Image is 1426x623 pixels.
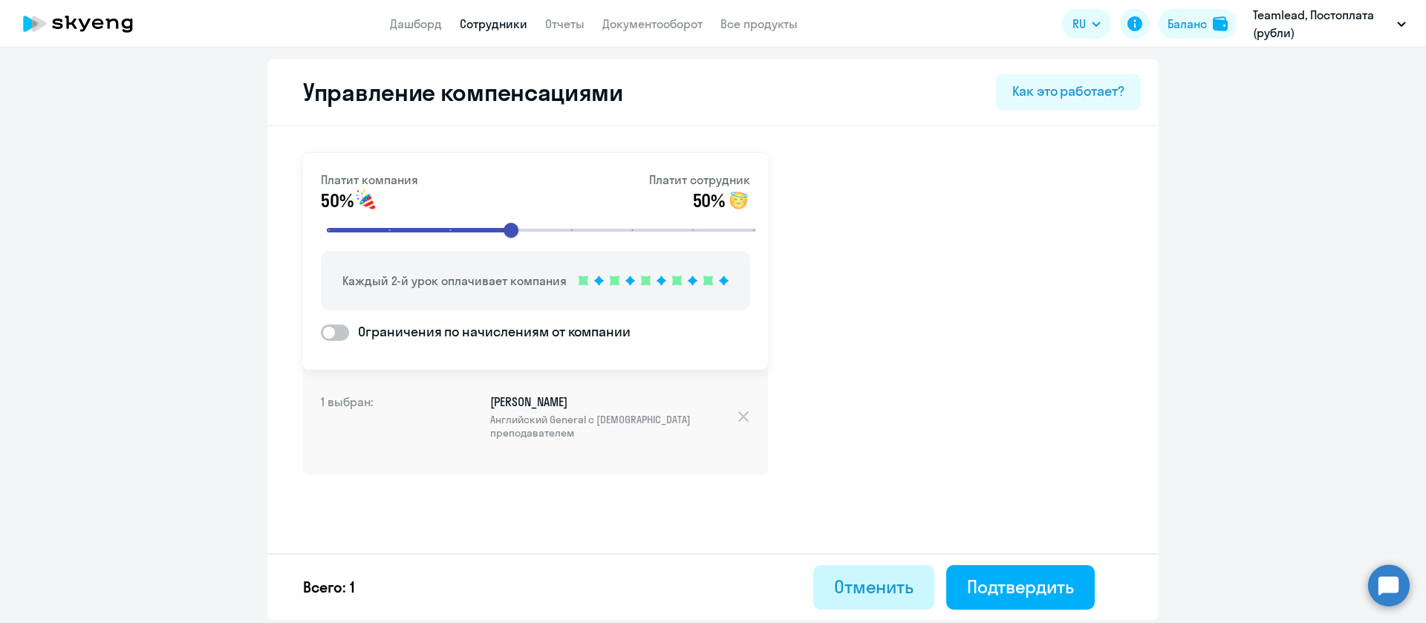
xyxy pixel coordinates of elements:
button: Как это работает? [996,74,1141,110]
button: Отменить [813,565,934,610]
button: RU [1062,9,1111,39]
p: Платит сотрудник [649,171,750,189]
button: Подтвердить [946,565,1095,610]
div: Подтвердить [967,575,1074,598]
p: [PERSON_NAME] [490,394,736,440]
p: Каждый 2-й урок оплачивает компания [342,272,567,290]
span: Английский General с [DEMOGRAPHIC_DATA] преподавателем [490,413,736,440]
span: Ограничения по начислениям от компании [349,322,631,342]
a: Отчеты [545,16,585,31]
span: 50% [321,189,353,212]
a: Сотрудники [460,16,527,31]
h4: 1 выбран: [321,394,440,451]
img: smile [354,189,378,212]
a: Документооборот [602,16,703,31]
p: Teamlead, Постоплата (рубли) [1253,6,1391,42]
button: Балансbalance [1159,9,1237,39]
img: balance [1213,16,1228,31]
div: Как это работает? [1012,82,1124,101]
a: Дашборд [390,16,442,31]
p: Всего: 1 [303,577,355,598]
h2: Управление компенсациями [285,77,623,107]
span: RU [1072,15,1086,33]
div: Баланс [1168,15,1207,33]
img: smile [726,189,750,212]
p: Платит компания [321,171,418,189]
button: Teamlead, Постоплата (рубли) [1246,6,1413,42]
div: Отменить [834,575,914,598]
span: 50% [693,189,725,212]
a: Все продукты [720,16,798,31]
